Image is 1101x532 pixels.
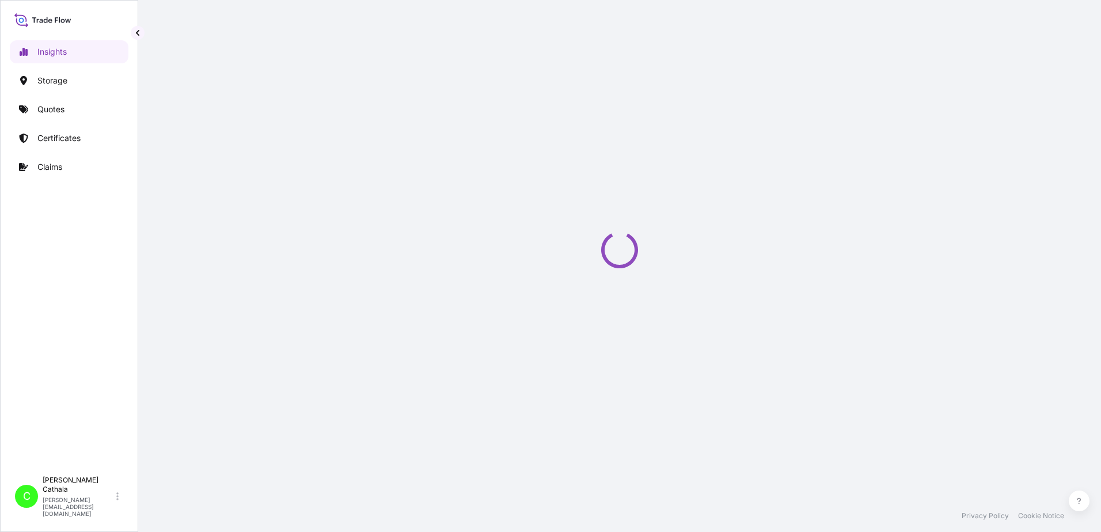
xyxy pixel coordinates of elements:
a: Certificates [10,127,128,150]
p: [PERSON_NAME][EMAIL_ADDRESS][DOMAIN_NAME] [43,496,114,517]
p: Storage [37,75,67,86]
a: Storage [10,69,128,92]
a: Privacy Policy [962,511,1009,520]
span: C [23,491,31,502]
p: Claims [37,161,62,173]
p: Quotes [37,104,64,115]
a: Quotes [10,98,128,121]
p: Insights [37,46,67,58]
a: Claims [10,155,128,178]
p: Certificates [37,132,81,144]
p: [PERSON_NAME] Cathala [43,476,114,494]
a: Cookie Notice [1018,511,1064,520]
a: Insights [10,40,128,63]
